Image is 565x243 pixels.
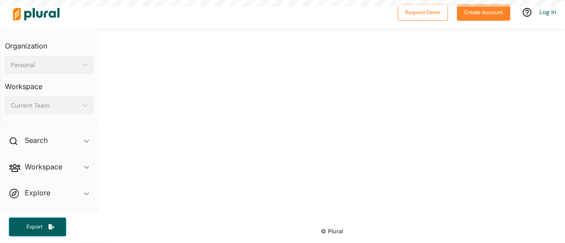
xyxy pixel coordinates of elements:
h3: Workspace [5,74,94,93]
button: Export [9,217,66,236]
h2: Search [25,135,48,145]
h3: Organization [5,33,94,52]
div: Personal [11,60,79,70]
a: Request Demo [398,7,448,16]
small: © Plural [321,228,343,235]
a: Log In [539,8,556,16]
button: Create Account [457,4,510,21]
button: Request Demo [398,4,448,21]
span: Export [20,223,49,231]
a: Create Account [457,7,510,16]
div: Current Team [11,101,79,110]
